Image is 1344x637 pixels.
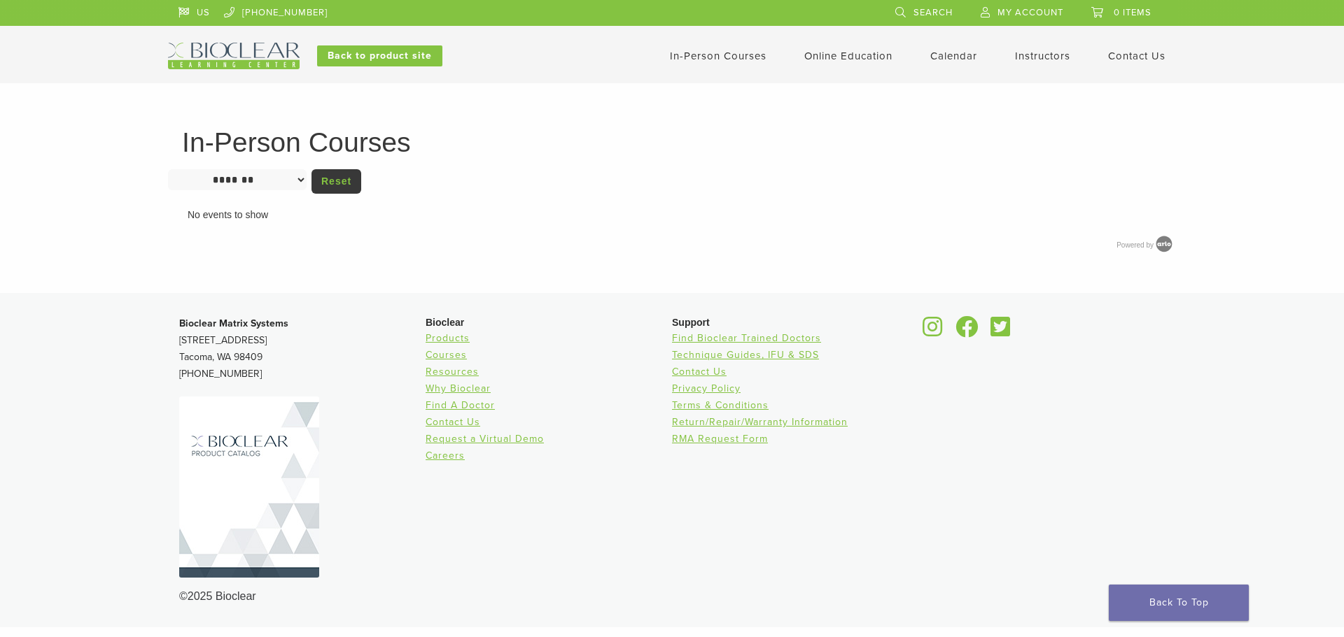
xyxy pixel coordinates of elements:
[1109,585,1249,621] a: Back To Top
[426,382,491,394] a: Why Bioclear
[1015,50,1070,62] a: Instructors
[918,324,948,338] a: Bioclear
[317,45,442,66] a: Back to product site
[951,324,983,338] a: Bioclear
[672,416,848,428] a: Return/Repair/Warranty Information
[426,416,480,428] a: Contact Us
[426,366,479,378] a: Resources
[1116,241,1176,249] a: Powered by
[182,129,1162,156] h1: In-Person Courses
[168,199,288,230] span: No events to show
[179,317,288,329] strong: Bioclear Matrix Systems
[426,317,464,328] span: Bioclear
[1108,50,1165,62] a: Contact Us
[426,349,467,361] a: Courses
[426,433,544,445] a: Request a Virtual Demo
[426,450,465,461] a: Careers
[913,7,953,18] span: Search
[168,43,300,69] img: Bioclear
[672,366,727,378] a: Contact Us
[426,399,495,411] a: Find A Doctor
[672,399,769,411] a: Terms & Conditions
[672,349,819,361] a: Technique Guides, IFU & SDS
[672,382,741,394] a: Privacy Policy
[311,169,361,194] a: Reset
[672,433,768,445] a: RMA Request Form
[997,7,1063,18] span: My Account
[804,50,892,62] a: Online Education
[179,588,1165,605] div: ©2025 Bioclear
[1114,7,1151,18] span: 0 items
[672,332,821,344] a: Find Bioclear Trained Doctors
[930,50,977,62] a: Calendar
[670,50,766,62] a: In-Person Courses
[179,315,426,382] p: [STREET_ADDRESS] Tacoma, WA 98409 [PHONE_NUMBER]
[1154,234,1175,255] img: Arlo training & Event Software
[426,332,470,344] a: Products
[672,317,710,328] span: Support
[179,396,319,578] img: Bioclear
[986,324,1015,338] a: Bioclear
